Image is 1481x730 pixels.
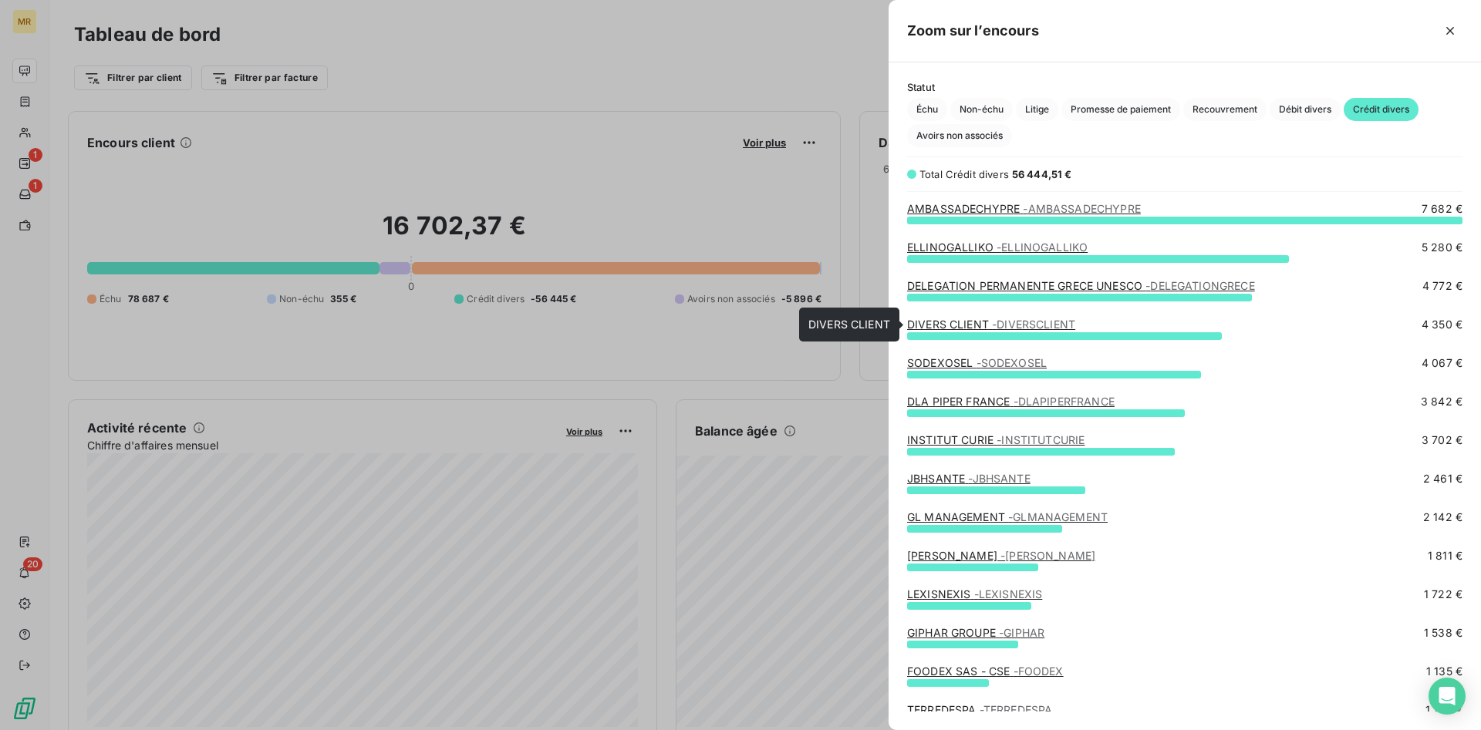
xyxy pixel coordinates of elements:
span: 3 702 € [1422,432,1462,448]
button: Débit divers [1270,98,1341,121]
button: Recouvrement [1183,98,1267,121]
span: - GLMANAGEMENT [1008,510,1108,523]
button: Échu [907,98,947,121]
button: Non-échu [950,98,1013,121]
button: Promesse de paiement [1061,98,1180,121]
span: 2 461 € [1423,471,1462,486]
span: - GIPHAR [999,626,1044,639]
span: 56 444,51 € [1012,168,1072,180]
span: - DIVERSCLIENT [992,318,1075,331]
span: 1 722 € [1424,587,1462,602]
span: 4 772 € [1422,278,1462,294]
a: LEXISNEXIS [907,587,1042,600]
span: - LEXISNEXIS [974,587,1043,600]
span: - DELEGATIONGRECE [1145,279,1254,292]
span: - SODEXOSEL [977,356,1047,369]
span: 1 811 € [1428,548,1462,563]
h5: Zoom sur l’encours [907,20,1039,42]
span: 1 135 € [1426,664,1462,679]
a: GL MANAGEMENT [907,510,1108,523]
span: 2 142 € [1423,510,1462,525]
span: 4 350 € [1422,317,1462,332]
span: - [PERSON_NAME] [1000,549,1095,562]
span: Statut [907,81,1462,93]
a: GIPHAR GROUPE [907,626,1044,639]
span: - JBHSANTE [968,472,1030,485]
span: 3 842 € [1421,394,1462,409]
div: grid [889,201,1481,711]
a: FOODEX SAS - CSE [907,664,1064,678]
span: 1 103 € [1425,702,1462,718]
span: 5 280 € [1422,240,1462,255]
span: - AMBASSADECHYPRE [1023,202,1140,215]
a: [PERSON_NAME] [907,549,1095,562]
span: - INSTITUTCURIE [997,433,1085,446]
a: TERREDESPA [907,703,1052,716]
a: DELEGATION PERMANENTE GRECE UNESCO [907,279,1255,292]
span: DIVERS CLIENT [808,318,890,331]
a: JBHSANTE [907,472,1031,485]
span: - ELLINOGALLIKO [997,241,1088,254]
span: - TERREDESPA [980,703,1053,716]
button: Litige [1016,98,1058,121]
button: Avoirs non associés [907,124,1012,147]
span: - FOODEX [1014,664,1064,678]
span: 7 682 € [1422,201,1462,217]
a: AMBASSADECHYPRE [907,202,1141,215]
a: DIVERS CLIENT [907,318,1075,331]
a: INSTITUT CURIE [907,433,1085,446]
div: Open Intercom Messenger [1429,678,1466,715]
a: SODEXOSEL [907,356,1047,369]
button: Crédit divers [1344,98,1419,121]
span: Total Crédit divers [919,168,1009,180]
span: - DLAPIPERFRANCE [1014,395,1115,408]
span: 4 067 € [1422,355,1462,371]
a: DLA PIPER FRANCE [907,395,1115,408]
span: 1 538 € [1424,625,1462,641]
a: ELLINOGALLIKO [907,241,1088,254]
